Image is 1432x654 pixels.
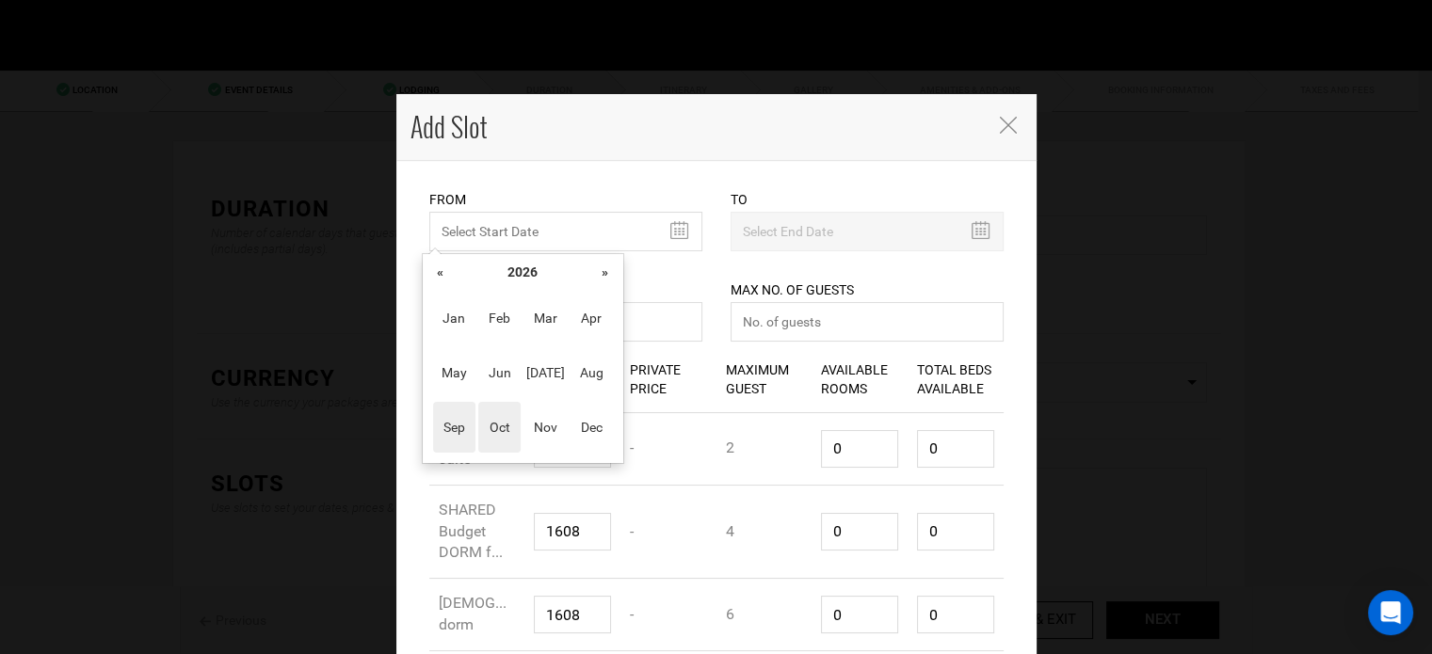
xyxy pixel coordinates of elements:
span: Apr [571,293,613,343]
th: 2026 [455,258,591,286]
span: Jan [433,293,475,343]
span: Feb [478,293,521,343]
span: Dec [571,402,613,453]
span: Nov [524,402,567,453]
span: Private suite [439,428,485,468]
div: Open Intercom Messenger [1368,590,1413,635]
h4: Add Slot [410,108,980,146]
span: SHARED Budget DORM f... [439,501,503,562]
div: Total Beds Available [908,346,1004,412]
span: - [630,439,634,456]
span: - [630,605,634,623]
span: [DEMOGRAPHIC_DATA] dorm [439,594,594,633]
span: [DATE] [524,347,567,398]
span: Jun [478,347,521,398]
span: Oct [478,402,521,453]
input: No. of guests [731,302,1004,342]
label: To [731,190,748,209]
span: 2 [726,439,734,456]
span: - [630,522,634,540]
span: 6 [726,605,734,623]
span: Mar [524,293,567,343]
button: Close [999,114,1018,134]
label: From [429,190,466,209]
input: Select Start Date [429,212,702,251]
div: Available Rooms [812,346,908,412]
div: Maximum Guest [716,346,813,412]
span: May [433,347,475,398]
th: « [426,258,455,286]
div: Private Price [620,346,716,412]
label: Max No. of Guests [731,280,854,299]
span: Sep [433,402,475,453]
span: Aug [571,347,613,398]
th: » [591,258,619,286]
span: 4 [726,522,734,540]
